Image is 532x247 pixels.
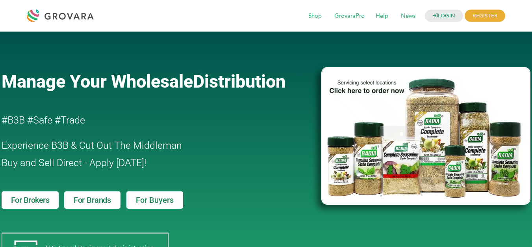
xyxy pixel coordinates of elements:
[11,196,50,204] span: For Brokers
[64,191,120,209] a: For Brands
[74,196,111,204] span: For Brands
[425,10,463,22] a: LOGIN
[329,12,370,21] a: GrovaraPro
[2,71,309,92] a: Manage Your WholesaleDistribution
[126,191,183,209] a: For Buyers
[395,9,421,24] span: News
[465,10,505,22] span: REGISTER
[136,196,174,204] span: For Buyers
[370,9,394,24] span: Help
[2,191,59,209] a: For Brokers
[2,140,182,151] span: Experience B3B & Cut Out The Middleman
[2,157,146,168] span: Buy and Sell Direct - Apply [DATE]!
[303,12,327,21] a: Shop
[370,12,394,21] a: Help
[303,9,327,24] span: Shop
[329,9,370,24] span: GrovaraPro
[193,71,285,92] span: Distribution
[2,112,276,129] h2: #B3B #Safe #Trade
[395,12,421,21] a: News
[2,71,193,92] span: Manage Your Wholesale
